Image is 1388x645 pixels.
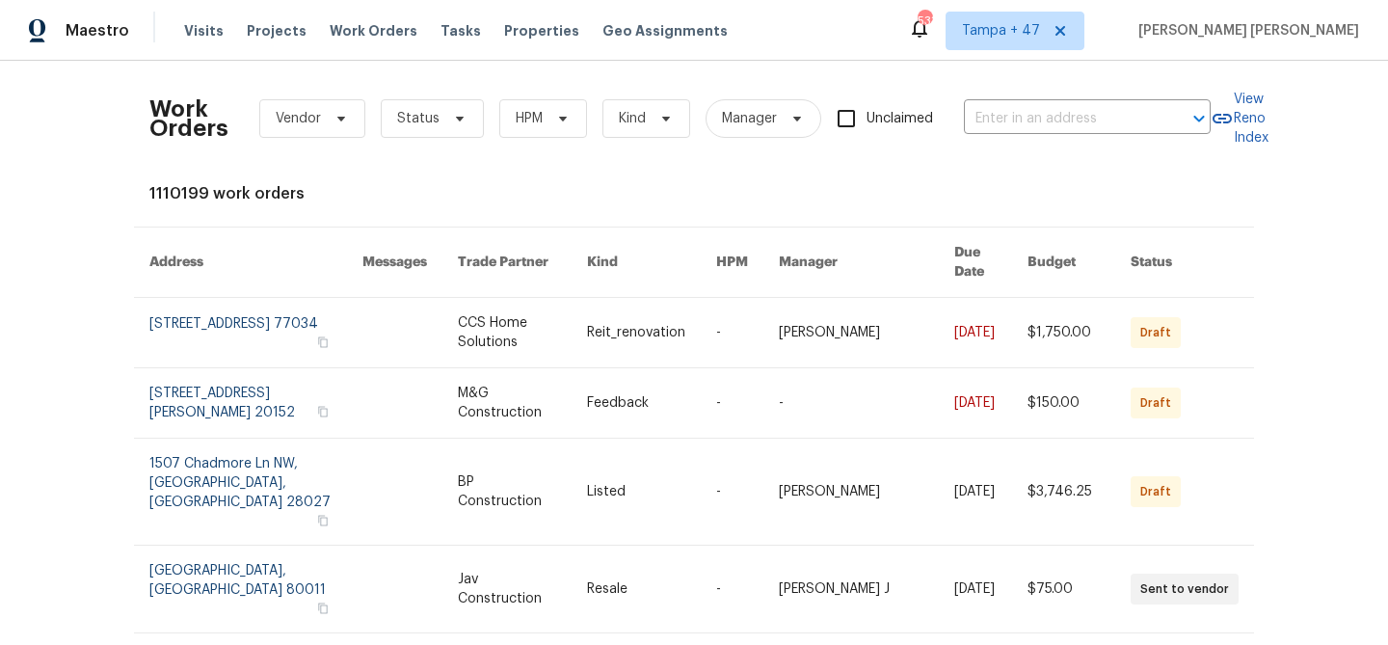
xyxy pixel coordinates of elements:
[964,104,1157,134] input: Enter in an address
[314,334,332,351] button: Copy Address
[1012,228,1115,298] th: Budget
[1211,90,1268,148] a: View Reno Index
[442,368,572,439] td: M&G Construction
[701,439,763,546] td: -
[66,21,129,40] span: Maestro
[763,228,939,298] th: Manager
[763,439,939,546] td: [PERSON_NAME]
[701,298,763,368] td: -
[918,12,931,31] div: 533
[134,228,347,298] th: Address
[276,109,321,128] span: Vendor
[1115,228,1254,298] th: Status
[149,99,228,138] h2: Work Orders
[1186,105,1213,132] button: Open
[184,21,224,40] span: Visits
[701,546,763,633] td: -
[962,21,1040,40] span: Tampa + 47
[516,109,543,128] span: HPM
[602,21,728,40] span: Geo Assignments
[572,546,701,633] td: Resale
[619,109,646,128] span: Kind
[572,298,701,368] td: Reit_renovation
[939,228,1012,298] th: Due Date
[397,109,440,128] span: Status
[763,546,939,633] td: [PERSON_NAME] J
[763,368,939,439] td: -
[440,24,481,38] span: Tasks
[572,439,701,546] td: Listed
[314,600,332,617] button: Copy Address
[763,298,939,368] td: [PERSON_NAME]
[442,298,572,368] td: CCS Home Solutions
[867,109,933,129] span: Unclaimed
[722,109,777,128] span: Manager
[314,403,332,420] button: Copy Address
[504,21,579,40] span: Properties
[1131,21,1359,40] span: [PERSON_NAME] [PERSON_NAME]
[314,512,332,529] button: Copy Address
[442,439,572,546] td: BP Construction
[701,228,763,298] th: HPM
[572,368,701,439] td: Feedback
[572,228,701,298] th: Kind
[247,21,307,40] span: Projects
[149,184,1239,203] div: 1110199 work orders
[442,228,572,298] th: Trade Partner
[330,21,417,40] span: Work Orders
[347,228,442,298] th: Messages
[442,546,572,633] td: Jav Construction
[701,368,763,439] td: -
